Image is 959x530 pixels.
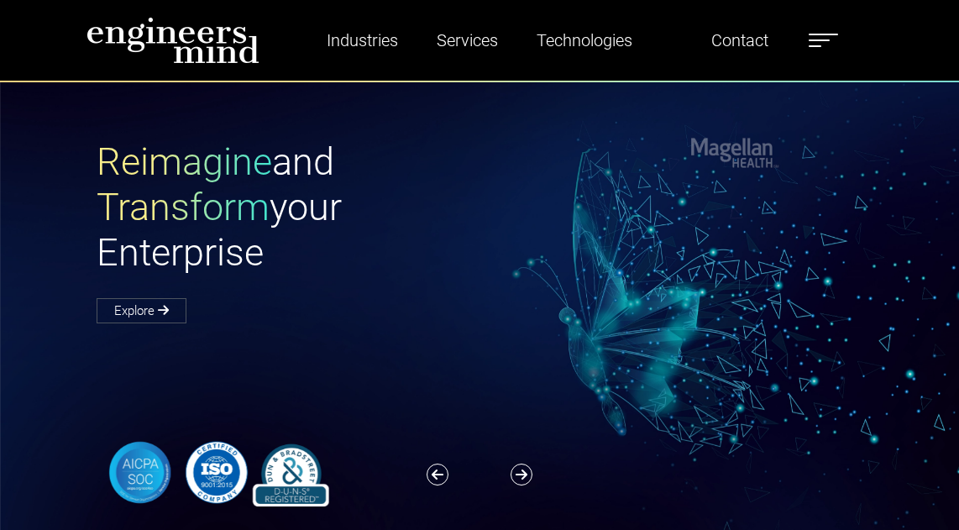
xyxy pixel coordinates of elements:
[430,21,505,60] a: Services
[97,139,272,184] span: Reimagine
[97,298,186,323] a: Explore
[320,21,405,60] a: Industries
[530,21,639,60] a: Technologies
[86,17,259,64] img: logo
[97,139,479,275] h1: and your Enterprise
[705,21,775,60] a: Contact
[97,185,270,229] span: Transform
[97,438,335,506] img: banner-logo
